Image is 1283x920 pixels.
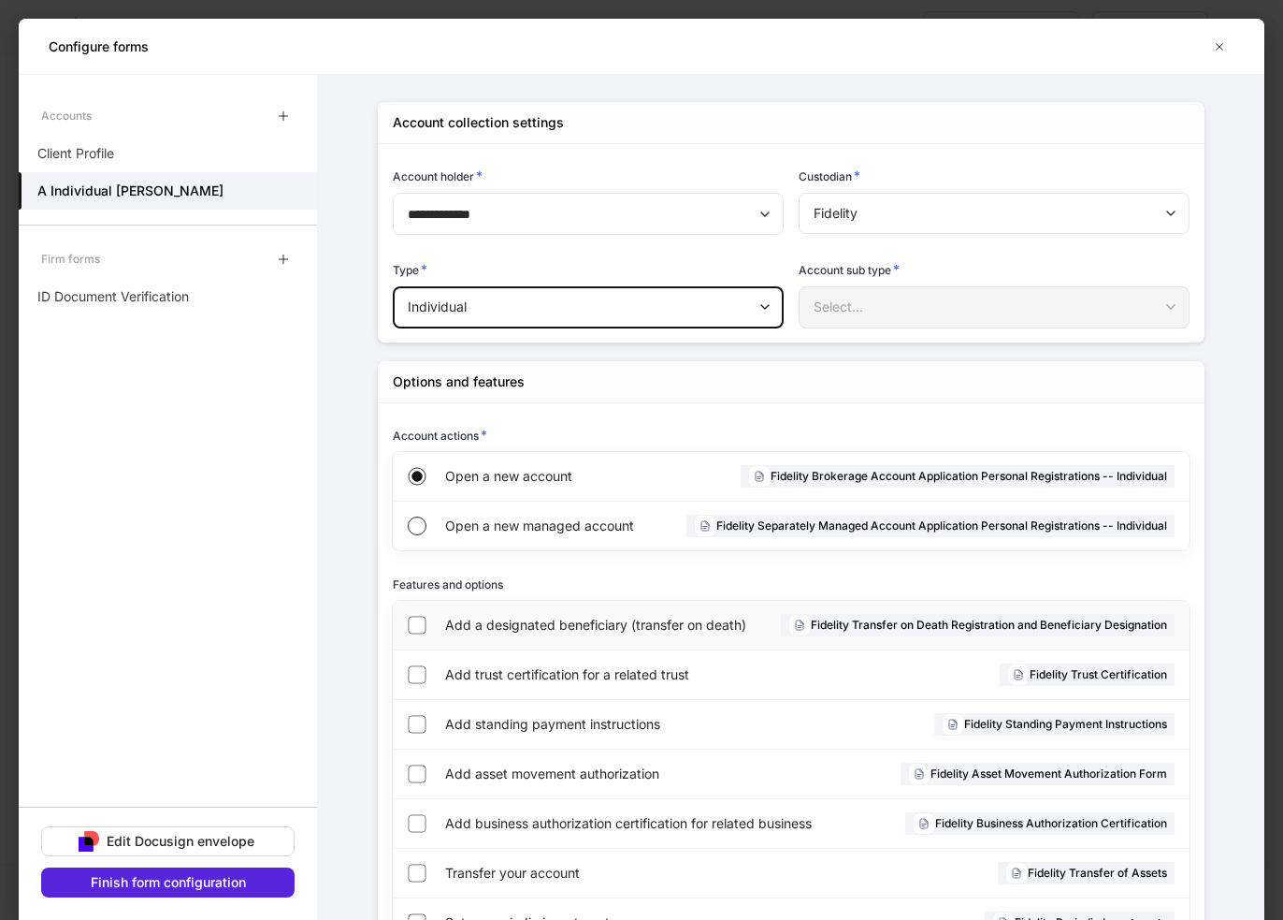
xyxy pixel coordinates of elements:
[19,172,317,210] a: A Individual [PERSON_NAME]
[445,665,829,684] span: Add trust certification for a related trust
[964,715,1167,733] h6: Fidelity Standing Payment Instructions
[811,616,1167,634] h6: Fidelity Transfer on Death Registration and Beneficiary Designation
[41,868,295,898] button: Finish form configuration
[19,135,317,172] a: Client Profile
[37,144,114,163] p: Client Profile
[37,287,189,306] p: ID Document Verification
[1030,665,1167,683] h6: Fidelity Trust Certification
[393,426,487,445] h6: Account actions
[393,372,525,391] div: Options and features
[393,576,503,593] h6: Features and options
[37,182,223,200] h5: A Individual [PERSON_NAME]
[393,167,483,185] h6: Account holder
[741,465,1175,488] div: Fidelity Brokerage Account Application Personal Registrations -- Individual
[935,814,1167,832] h6: Fidelity Business Authorization Certification
[445,864,774,883] span: Transfer your account
[799,286,1189,328] div: Select...
[49,37,149,56] h5: Configure forms
[799,260,900,279] h6: Account sub type
[107,832,254,851] div: Edit Docusign envelope
[393,113,564,132] div: Account collection settings
[393,286,783,328] div: Individual
[930,765,1167,782] h6: Fidelity Asset Movement Authorization Form
[445,814,843,833] span: Add business authorization certification for related business
[445,715,783,734] span: Add standing payment instructions
[41,826,295,856] button: Edit Docusign envelope
[91,873,246,892] div: Finish form configuration
[445,616,749,635] span: Add a designated beneficiary (transfer on death)
[686,515,1175,537] div: Fidelity Separately Managed Account Application Personal Registrations -- Individual
[445,765,765,783] span: Add asset movement authorization
[445,517,645,535] span: Open a new managed account
[1028,864,1167,882] h6: Fidelity Transfer of Assets
[41,242,100,275] div: Firm forms
[799,167,860,185] h6: Custodian
[799,193,1189,234] div: Fidelity
[19,278,317,315] a: ID Document Verification
[393,260,427,279] h6: Type
[41,99,92,132] div: Accounts
[445,467,641,486] span: Open a new account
